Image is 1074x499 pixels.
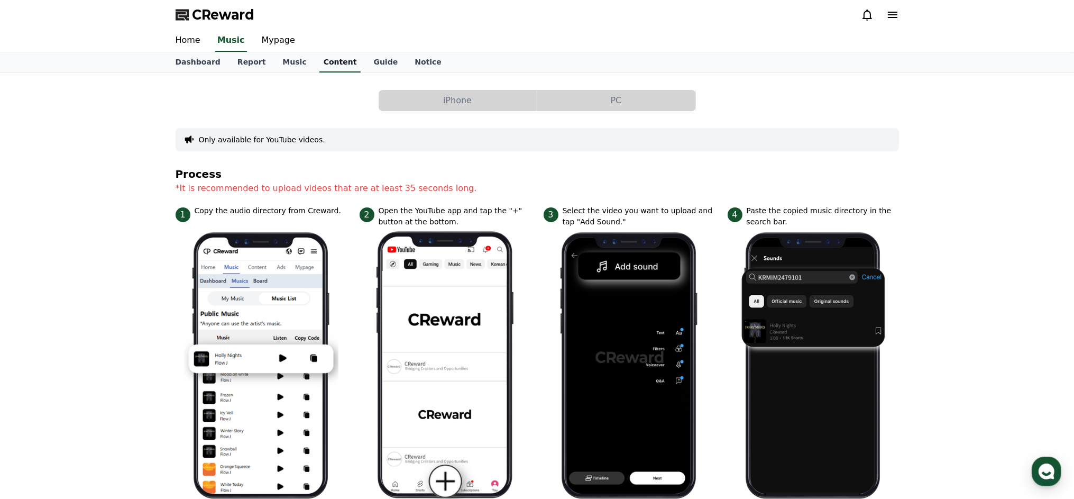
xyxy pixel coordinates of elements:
a: Messages [70,335,136,362]
button: Only available for YouTube videos. [199,134,325,145]
button: PC [537,90,695,111]
span: 2 [360,207,374,222]
p: *It is recommended to upload videos that are at least 35 seconds long. [176,182,899,195]
button: iPhone [379,90,537,111]
span: Home [27,351,45,360]
span: Settings [157,351,182,360]
p: Paste the copied music directory in the search bar. [747,205,899,228]
a: Music [215,30,247,52]
a: CReward [176,6,255,23]
span: 1 [176,207,190,222]
a: Mypage [253,30,304,52]
a: Home [167,30,209,52]
span: CReward [192,6,255,23]
span: 4 [728,207,742,222]
a: Settings [136,335,203,362]
a: Content [319,52,361,72]
h4: Process [176,168,899,180]
a: Report [229,52,274,72]
p: Open the YouTube app and tap the "+" button at the bottom. [379,205,531,228]
a: Guide [365,52,406,72]
span: Messages [88,352,119,360]
p: Select the video you want to upload and tap "Add Sound." [563,205,715,228]
p: Copy the audio directory from Creward. [195,205,341,216]
a: Notice [406,52,450,72]
span: 3 [544,207,558,222]
a: Music [274,52,315,72]
a: Dashboard [167,52,229,72]
a: Home [3,335,70,362]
